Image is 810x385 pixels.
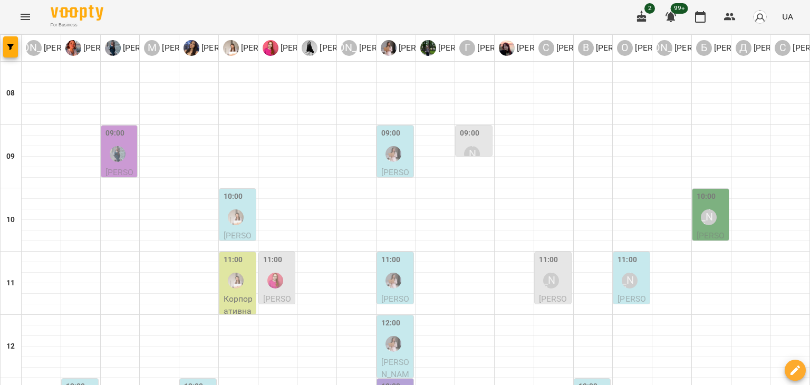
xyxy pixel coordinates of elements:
span: UA [782,11,793,22]
div: [PERSON_NAME] [26,40,42,56]
a: М [PERSON_NAME] [144,40,226,56]
p: [PERSON_NAME] [121,42,187,54]
label: 11:00 [618,254,637,266]
button: UA [778,7,797,26]
p: [PERSON_NAME] [397,42,462,54]
a: С [PERSON_NAME] [538,40,620,56]
a: [PERSON_NAME] [PERSON_NAME] [341,40,423,56]
label: 10:00 [697,191,716,203]
img: Д [65,40,81,56]
h6: 09 [6,151,15,162]
img: Марія Бєлогурова [385,146,401,162]
div: Божена Журавська [696,40,778,56]
p: [PERSON_NAME] [199,42,265,54]
p: [PERSON_NAME] [317,42,383,54]
div: В [578,40,594,56]
div: Г [459,40,475,56]
p: [PERSON_NAME] [42,42,108,54]
p: [PERSON_NAME] [357,42,423,54]
p: [PERSON_NAME] [633,42,699,54]
span: [PERSON_NAME] [381,294,410,329]
a: О [PERSON_NAME] [617,40,699,56]
img: Марина Юрченко [267,273,283,288]
img: Катерина Гаврищук [228,209,244,225]
a: Ю [PERSON_NAME] [302,40,383,56]
label: 11:00 [224,254,243,266]
span: [PERSON_NAME] [539,294,567,329]
div: Софія Кубляк [543,273,559,288]
span: [PERSON_NAME] [263,294,292,329]
a: Д [PERSON_NAME] [65,40,147,56]
h6: 12 [6,341,15,352]
a: Г [PERSON_NAME] [459,40,541,56]
p: [PERSON_NAME] [278,42,344,54]
span: [PERSON_NAME] [618,294,646,329]
h6: 11 [6,277,15,289]
img: М [381,40,397,56]
div: Ольга Горевич [622,273,638,288]
div: Андріана Андрійчик [657,40,738,56]
div: Катерина Гаврищук [223,40,305,56]
div: Ганна Федоряк [459,40,541,56]
span: [PERSON_NAME] [105,167,134,202]
a: К [PERSON_NAME] [223,40,305,56]
div: Вікторія Ксеншкевич [105,40,187,56]
div: Ганна Федоряк [464,146,480,162]
div: О [617,40,633,56]
h6: 10 [6,214,15,226]
div: [PERSON_NAME] [657,40,672,56]
span: For Business [51,22,103,28]
label: 11:00 [381,254,401,266]
img: Марія Бєлогурова [385,273,401,288]
img: В [105,40,121,56]
p: [PERSON_NAME] [672,42,738,54]
a: [PERSON_NAME] [PERSON_NAME] [26,40,108,56]
div: Софія Кубляк [538,40,620,56]
img: Ю [302,40,317,56]
div: Діана Кійко [65,40,147,56]
p: [PERSON_NAME] [436,42,502,54]
p: [PERSON_NAME] [81,42,147,54]
img: К [223,40,239,56]
h6: 08 [6,88,15,99]
div: Ангеліна Кривак [420,40,502,56]
div: [PERSON_NAME] [341,40,357,56]
img: Voopty Logo [51,5,103,21]
div: М [144,40,160,56]
div: С [775,40,790,56]
a: [PERSON_NAME] [PERSON_NAME] [657,40,738,56]
img: Катерина Гаврищук [228,273,244,288]
p: [PERSON_NAME] [594,42,660,54]
img: avatar_s.png [753,9,767,24]
p: [PERSON_NAME] [515,42,581,54]
a: А [PERSON_NAME] [420,40,502,56]
div: Анастасія Буйновська [26,40,108,56]
a: В [PERSON_NAME] [578,40,660,56]
div: Вікторія Гордєєва [578,40,660,56]
a: А [PERSON_NAME] [499,40,581,56]
img: А [420,40,436,56]
div: Наталія Гожа [341,40,423,56]
div: Б [696,40,712,56]
button: Menu [13,4,38,30]
div: Марина Юрченко [263,40,344,56]
a: С [PERSON_NAME] [184,40,265,56]
img: С [184,40,199,56]
a: В [PERSON_NAME] [105,40,187,56]
label: 10:00 [224,191,243,203]
span: 2 [644,3,655,14]
p: [PERSON_NAME] [160,42,226,54]
img: А [499,40,515,56]
p: [PERSON_NAME] [239,42,305,54]
span: [PERSON_NAME] [224,230,252,265]
label: 09:00 [105,128,125,139]
img: Вікторія Ксеншкевич [110,146,126,162]
label: 09:00 [381,128,401,139]
p: [PERSON_NAME] [712,42,778,54]
a: М [PERSON_NAME] [263,40,344,56]
div: Ольга Горевич [617,40,699,56]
